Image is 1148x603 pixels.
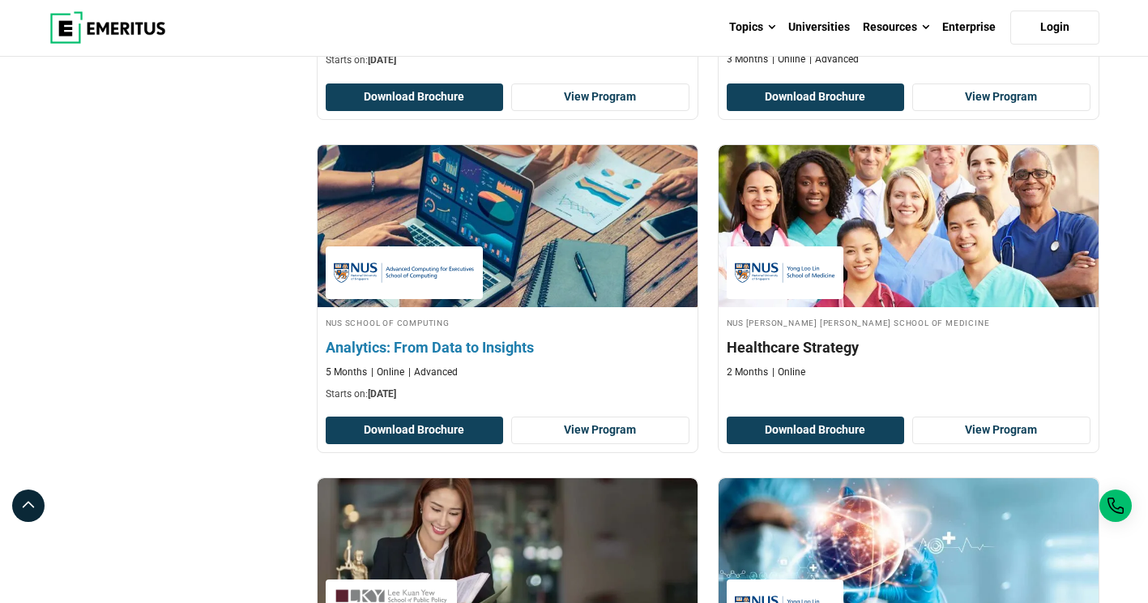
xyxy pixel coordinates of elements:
[912,83,1090,111] a: View Program
[334,254,475,291] img: NUS School of Computing
[735,254,835,291] img: NUS Yong Loo Lin School of Medicine
[326,337,689,357] h4: Analytics: From Data to Insights
[719,145,1099,307] img: Healthcare Strategy | Online Strategy and Innovation Course
[719,145,1099,387] a: Strategy and Innovation Course by NUS Yong Loo Lin School of Medicine - NUS Yong Loo Lin School o...
[727,366,768,379] p: 2 Months
[511,83,689,111] a: View Program
[298,137,716,315] img: Analytics: From Data to Insights | Online Data Science and Analytics Course
[772,53,805,66] p: Online
[326,417,504,444] button: Download Brochure
[368,388,396,400] span: [DATE]
[318,145,698,409] a: Data Science and Analytics Course by NUS School of Computing - September 30, 2025 NUS School of C...
[727,315,1090,329] h4: NUS [PERSON_NAME] [PERSON_NAME] School of Medicine
[326,53,689,67] p: Starts on:
[326,315,689,329] h4: NUS School of Computing
[912,417,1090,444] a: View Program
[727,417,905,444] button: Download Brochure
[368,54,396,66] span: [DATE]
[727,83,905,111] button: Download Brochure
[371,366,404,379] p: Online
[1010,11,1099,45] a: Login
[326,387,689,401] p: Starts on:
[809,53,859,66] p: Advanced
[408,366,458,379] p: Advanced
[326,366,367,379] p: 5 Months
[772,366,805,379] p: Online
[326,83,504,111] button: Download Brochure
[727,53,768,66] p: 3 Months
[511,417,689,444] a: View Program
[727,337,1090,357] h4: Healthcare Strategy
